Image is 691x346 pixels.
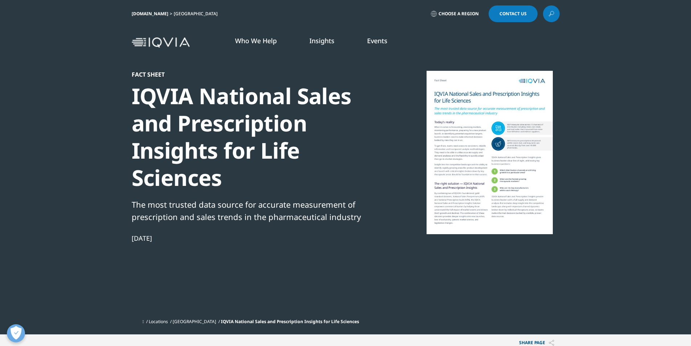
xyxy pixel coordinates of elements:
span: IQVIA National Sales and Prescription Insights for Life Sciences [221,318,359,325]
a: Insights [309,36,334,45]
nav: Primary [193,25,560,60]
a: [DOMAIN_NAME] [132,11,168,17]
a: Locations [149,318,168,325]
a: [GEOGRAPHIC_DATA] [173,318,216,325]
div: IQVIA National Sales and Prescription Insights for Life Sciences [132,82,381,191]
a: Contact Us [489,5,538,22]
a: Who We Help [235,36,277,45]
img: Share PAGE [549,340,554,346]
div: Fact Sheet [132,71,381,78]
span: Contact Us [499,12,527,16]
div: The most trusted data source for accurate measurement of prescription and sales trends in the pha... [132,198,381,223]
img: IQVIA Healthcare Information Technology and Pharma Clinical Research Company [132,37,190,48]
div: [DATE] [132,234,381,243]
a: Events [367,36,387,45]
button: Open Preferences [7,324,25,342]
span: Choose a Region [439,11,479,17]
div: [GEOGRAPHIC_DATA] [174,11,221,17]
